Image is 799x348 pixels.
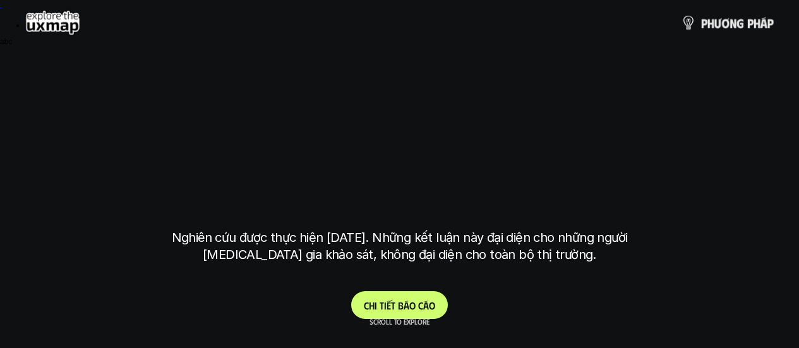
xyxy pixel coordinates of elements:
[364,299,369,311] span: C
[369,299,375,311] span: h
[767,16,774,30] span: p
[721,16,730,30] span: ơ
[423,299,429,311] span: á
[418,299,423,311] span: c
[163,229,637,263] p: Nghiên cứu được thực hiện [DATE]. Những kết luận này đại diện cho những người [MEDICAL_DATA] gia ...
[754,16,760,30] span: h
[387,299,391,311] span: ế
[404,299,409,311] span: á
[736,16,744,30] span: g
[760,16,767,30] span: á
[409,299,416,311] span: o
[398,299,404,311] span: b
[375,299,377,311] span: i
[384,299,387,311] span: i
[714,16,721,30] span: ư
[747,16,754,30] span: p
[429,299,435,311] span: o
[169,49,630,102] h1: phạm vi công việc của
[380,299,384,311] span: t
[730,16,736,30] span: n
[681,10,774,35] a: phươngpháp
[351,291,448,319] a: Chitiếtbáocáo
[391,299,395,311] span: t
[701,16,707,30] span: p
[174,148,625,201] h1: tại [GEOGRAPHIC_DATA]
[707,16,714,30] span: h
[369,317,430,326] p: Scroll to explore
